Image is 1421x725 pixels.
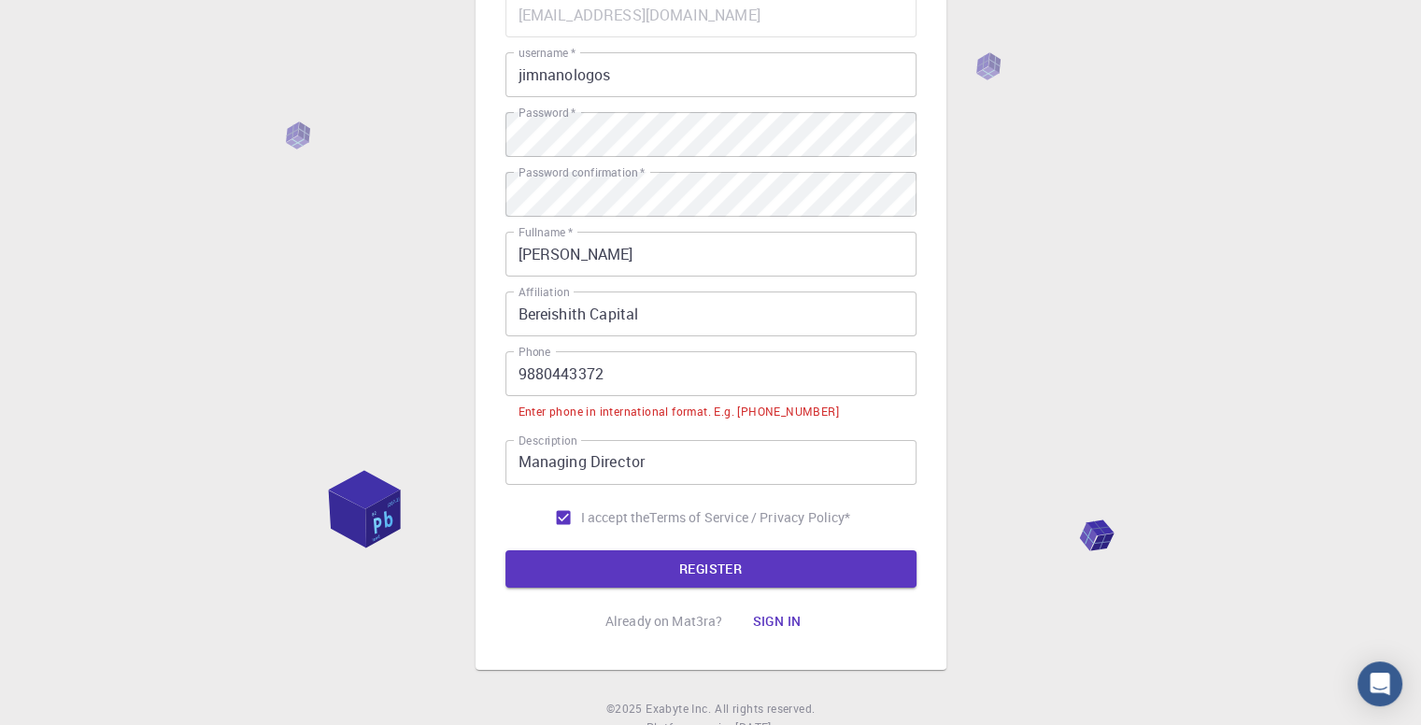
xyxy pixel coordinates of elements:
[649,508,850,527] p: Terms of Service / Privacy Policy *
[519,344,550,360] label: Phone
[605,612,723,631] p: Already on Mat3ra?
[505,550,917,588] button: REGISTER
[519,224,573,240] label: Fullname
[646,701,711,716] span: Exabyte Inc.
[715,700,815,718] span: All rights reserved.
[519,45,576,61] label: username
[646,700,711,718] a: Exabyte Inc.
[519,433,577,448] label: Description
[519,105,576,121] label: Password
[1357,661,1402,706] div: Open Intercom Messenger
[519,403,839,421] div: Enter phone in international format. E.g. [PHONE_NUMBER]
[581,508,650,527] span: I accept the
[606,700,646,718] span: © 2025
[649,508,850,527] a: Terms of Service / Privacy Policy*
[519,164,645,180] label: Password confirmation
[519,284,569,300] label: Affiliation
[737,603,816,640] button: Sign in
